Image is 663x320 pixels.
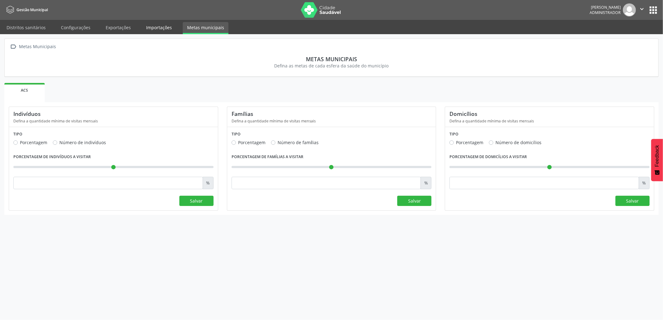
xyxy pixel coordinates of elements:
[408,198,421,204] span: Salvar
[13,118,214,124] p: Defina a quantidade mínima de visitas mensais
[449,118,650,124] p: Defina a quantidade mínima de visitas mensais
[190,198,203,204] span: Salvar
[626,198,639,204] span: Salvar
[9,42,57,51] a:  Metas Municipais
[13,56,650,62] div: Metas municipais
[183,22,228,34] a: Metas municipais
[232,118,432,124] p: Defina a quantidade mínima de visitas mensais
[495,139,541,146] label: Número de domicílios
[142,22,176,33] a: Importações
[13,131,214,139] legend: Tipo
[13,110,214,117] div: Indivíduos
[232,152,303,162] label: Porcentagem de famílias a visitar
[648,5,659,16] button: apps
[639,177,650,189] div: %
[232,110,432,117] div: Famílias
[101,22,135,33] a: Exportações
[13,62,650,69] div: Defina as metas de cada esfera da saúde do município
[636,3,648,16] button: 
[449,152,527,162] label: Porcentagem de domicílios a visitar
[9,42,18,51] i: 
[2,22,50,33] a: Distritos sanitários
[449,110,650,117] div: Domicílios
[4,5,48,15] a: Gestão Municipal
[59,139,106,146] label: Número de indivíduos
[397,196,431,206] button: Salvar
[421,177,431,189] div: %
[638,6,645,12] i: 
[16,7,48,12] span: Gestão Municipal
[456,139,483,146] label: Porcentagem
[590,5,621,10] div: [PERSON_NAME]
[623,3,636,16] img: img
[238,139,265,146] label: Porcentagem
[232,131,432,139] legend: Tipo
[13,152,91,162] label: Porcentagem de indivíduos a visitar
[651,139,663,181] button: Feedback - Mostrar pesquisa
[590,10,621,15] span: Administrador
[203,177,214,189] div: %
[615,196,650,206] button: Salvar
[18,42,57,51] div: Metas Municipais
[278,139,319,146] label: Número de famílias
[654,145,660,167] span: Feedback
[20,139,47,146] label: Porcentagem
[179,196,214,206] button: Salvar
[449,131,650,139] legend: Tipo
[21,88,28,93] span: ACS
[57,22,95,33] a: Configurações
